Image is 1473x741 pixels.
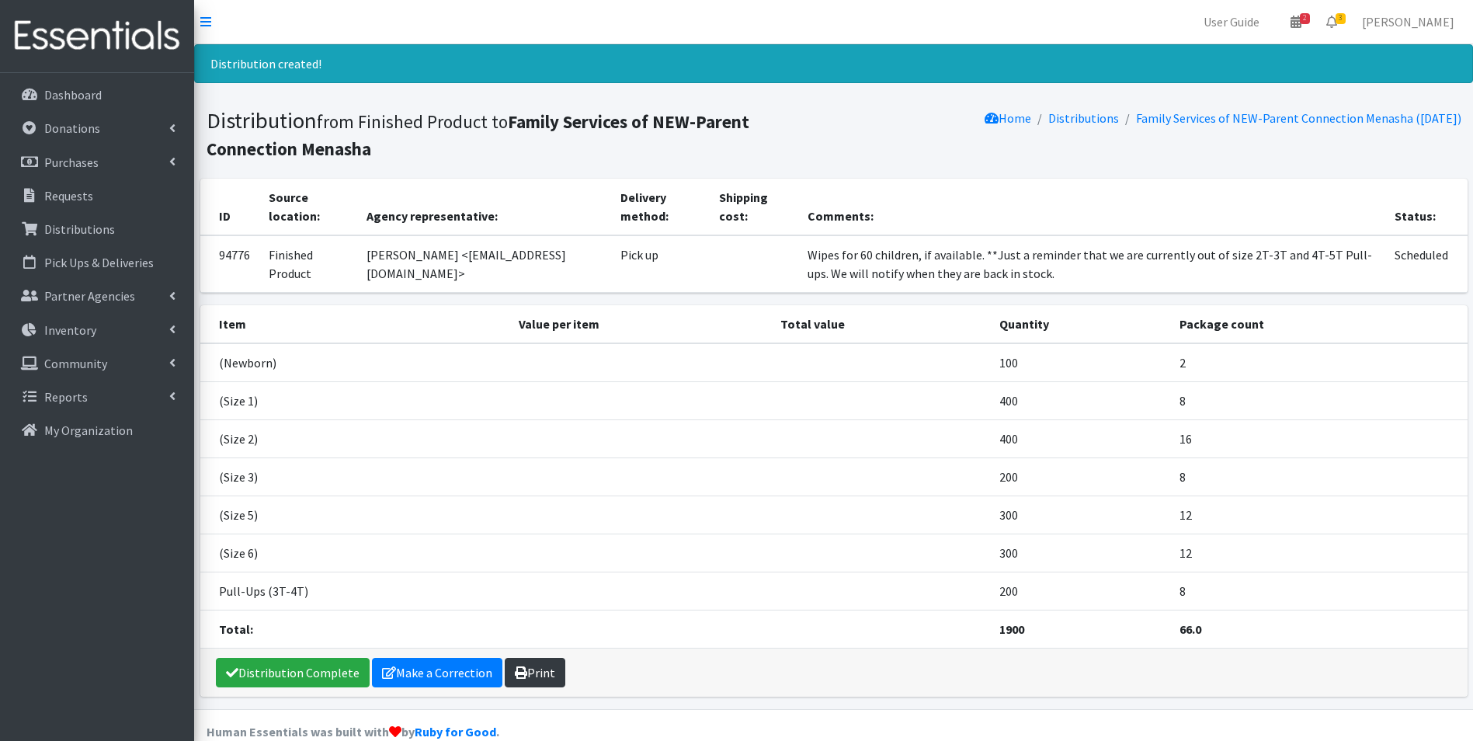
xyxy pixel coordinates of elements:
a: Dashboard [6,79,188,110]
strong: Human Essentials was built with by . [207,724,499,739]
td: 16 [1170,420,1467,458]
p: Dashboard [44,87,102,103]
div: Distribution created! [194,44,1473,83]
th: Value per item [509,305,771,343]
td: 300 [990,496,1170,534]
p: Reports [44,389,88,405]
th: Delivery method: [611,179,710,235]
td: 400 [990,382,1170,420]
td: (Size 2) [200,420,509,458]
strong: Total: [219,621,253,637]
a: Distribution Complete [216,658,370,687]
a: Requests [6,180,188,211]
a: User Guide [1191,6,1272,37]
th: Package count [1170,305,1467,343]
h1: Distribution [207,107,829,161]
a: Donations [6,113,188,144]
span: 2 [1300,13,1310,24]
td: 12 [1170,496,1467,534]
td: 200 [990,458,1170,496]
p: My Organization [44,423,133,438]
td: 400 [990,420,1170,458]
p: Inventory [44,322,96,338]
strong: 1900 [999,621,1024,637]
td: 8 [1170,572,1467,611]
a: [PERSON_NAME] [1350,6,1467,37]
td: (Newborn) [200,343,509,382]
strong: 66.0 [1179,621,1201,637]
th: Source location: [259,179,357,235]
td: 12 [1170,534,1467,572]
th: Comments: [798,179,1385,235]
td: Pull-Ups (3T-4T) [200,572,509,611]
td: (Size 3) [200,458,509,496]
a: Distributions [1048,110,1119,126]
th: Status: [1385,179,1467,235]
a: Inventory [6,315,188,346]
p: Community [44,356,107,371]
th: Item [200,305,509,343]
a: Ruby for Good [415,724,496,739]
p: Purchases [44,155,99,170]
th: Agency representative: [357,179,611,235]
th: Quantity [990,305,1170,343]
td: [PERSON_NAME] <[EMAIL_ADDRESS][DOMAIN_NAME]> [357,235,611,293]
td: (Size 5) [200,496,509,534]
th: Total value [771,305,990,343]
p: Requests [44,188,93,204]
p: Distributions [44,221,115,237]
a: Community [6,348,188,379]
p: Donations [44,120,100,136]
td: 300 [990,534,1170,572]
a: Print [505,658,565,687]
a: 3 [1314,6,1350,37]
td: 2 [1170,343,1467,382]
a: Distributions [6,214,188,245]
td: 8 [1170,458,1467,496]
a: Purchases [6,147,188,178]
th: Shipping cost: [710,179,798,235]
td: (Size 1) [200,382,509,420]
p: Pick Ups & Deliveries [44,255,154,270]
b: Family Services of NEW-Parent Connection Menasha [207,110,749,160]
p: Partner Agencies [44,288,135,304]
a: Make a Correction [372,658,502,687]
a: Pick Ups & Deliveries [6,247,188,278]
td: (Size 6) [200,534,509,572]
img: HumanEssentials [6,10,188,62]
a: 2 [1278,6,1314,37]
small: from Finished Product to [207,110,749,160]
td: Scheduled [1385,235,1467,293]
th: ID [200,179,259,235]
a: Reports [6,381,188,412]
td: 100 [990,343,1170,382]
td: 200 [990,572,1170,611]
td: Pick up [611,235,710,293]
a: Family Services of NEW-Parent Connection Menasha ([DATE]) [1136,110,1461,126]
span: 3 [1336,13,1346,24]
a: My Organization [6,415,188,446]
td: Finished Product [259,235,357,293]
td: Wipes for 60 children, if available. **Just a reminder that we are currently out of size 2T-3T an... [798,235,1385,293]
a: Home [985,110,1031,126]
td: 8 [1170,382,1467,420]
td: 94776 [200,235,259,293]
a: Partner Agencies [6,280,188,311]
